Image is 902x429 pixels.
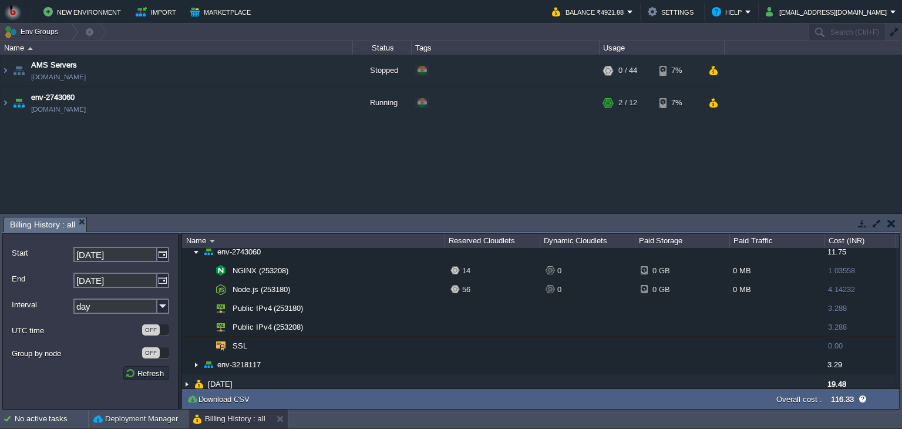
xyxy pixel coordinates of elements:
[659,55,698,86] div: 7%
[828,266,855,275] span: 1.03558
[354,41,411,55] div: Status
[827,360,842,369] span: 3.29
[12,299,72,311] label: Interval
[231,303,305,313] a: Public IPv4 (253180)
[353,55,412,86] div: Stopped
[600,41,724,55] div: Usage
[11,55,27,86] img: AMDAwAAAACH5BAEAAAAALAAAAAABAAEAAAICRAEAOw==
[190,5,254,19] button: Marketplace
[618,55,637,86] div: 0 / 44
[641,262,679,280] div: 0 GB
[353,87,412,119] div: Running
[182,374,191,394] img: AMDAwAAAACH5BAEAAAAALAAAAAABAAEAAAICRAEAOw==
[231,284,292,294] a: Node.js (253180)
[231,322,305,332] a: Public IPv4 (253208)
[641,280,679,299] div: 0 GB
[541,234,635,248] div: Dynamic Cloudlets
[125,368,167,378] button: Refresh
[546,262,635,280] div: 0
[827,380,846,388] span: 19.48
[10,217,75,232] span: Billing History : all
[1,41,352,55] div: Name
[213,299,228,317] img: AMDAwAAAACH5BAEAAAAALAAAAAABAAEAAAICRAEAOw==
[183,234,445,248] div: Name
[412,41,599,55] div: Tags
[28,47,33,50] img: AMDAwAAAACH5BAEAAAAALAAAAAABAAEAAAICRAEAOw==
[618,87,637,119] div: 2 / 12
[4,3,22,21] img: Bitss Techniques
[828,304,847,313] span: 3.288
[31,59,77,71] a: AMS Servers
[201,262,210,280] img: AMDAwAAAACH5BAEAAAAALAAAAAABAAEAAAICRAEAOw==
[213,280,228,299] img: AMDAwAAAACH5BAEAAAAALAAAAAABAAEAAAICRAEAOw==
[201,299,210,317] img: AMDAwAAAACH5BAEAAAAALAAAAAABAAEAAAICRAEAOw==
[826,234,896,248] div: Cost (INR)
[43,5,124,19] button: New Environment
[136,5,180,19] button: Import
[4,24,62,40] button: Env Groups
[31,92,75,103] a: env-2743060
[731,234,824,248] div: Paid Traffic
[828,323,847,331] span: 3.288
[142,324,160,336] div: OFF
[31,71,86,83] a: [DOMAIN_NAME]
[213,318,228,336] img: AMDAwAAAACH5BAEAAAAALAAAAAABAAEAAAICRAEAOw==
[776,395,822,404] label: Overall cost :
[1,87,10,119] img: AMDAwAAAACH5BAEAAAAALAAAAAABAAEAAAICRAEAOw==
[712,5,745,19] button: Help
[12,324,141,337] label: UTC time
[193,413,265,425] button: Billing History : all
[231,266,290,276] a: NGINX (253208)
[828,285,855,294] span: 4.14232
[730,262,825,280] div: 0 MB
[194,374,204,394] img: AMDAwAAAACH5BAEAAAAALAAAAAABAAEAAAICRAEAOw==
[213,337,228,355] img: AMDAwAAAACH5BAEAAAAALAAAAAABAAEAAAICRAEAOw==
[207,379,234,389] a: [DATE]
[828,341,843,350] span: 0.00
[446,234,540,248] div: Reserved Cloudlets
[216,247,262,257] a: env-2743060
[204,356,213,374] img: AMDAwAAAACH5BAEAAAAALAAAAAABAAEAAAICRAEAOw==
[210,240,215,243] img: AMDAwAAAACH5BAEAAAAALAAAAAABAAEAAAICRAEAOw==
[231,341,249,351] a: SSL
[450,280,540,299] div: 56
[187,394,253,404] button: Download CSV
[1,55,10,86] img: AMDAwAAAACH5BAEAAAAALAAAAAABAAEAAAICRAEAOw==
[191,243,201,261] img: AMDAwAAAACH5BAEAAAAALAAAAAABAAEAAAICRAEAOw==
[142,347,160,358] div: OFF
[201,337,210,355] img: AMDAwAAAACH5BAEAAAAALAAAAAABAAEAAAICRAEAOw==
[191,356,201,374] img: AMDAwAAAACH5BAEAAAAALAAAAAABAAEAAAICRAEAOw==
[216,360,262,370] a: env-3218117
[546,280,635,299] div: 0
[636,234,730,248] div: Paid Storage
[831,395,854,404] label: 116.33
[648,5,697,19] button: Settings
[12,247,72,259] label: Start
[827,247,846,256] span: 11.75
[766,5,890,19] button: [EMAIL_ADDRESS][DOMAIN_NAME]
[730,280,825,299] div: 0 MB
[12,347,141,360] label: Group by node
[450,262,540,280] div: 14
[15,410,88,428] div: No active tasks
[213,262,228,280] img: AMDAwAAAACH5BAEAAAAALAAAAAABAAEAAAICRAEAOw==
[12,273,72,285] label: End
[31,103,86,115] a: [DOMAIN_NAME]
[201,280,210,299] img: AMDAwAAAACH5BAEAAAAALAAAAAABAAEAAAICRAEAOw==
[659,87,698,119] div: 7%
[11,87,27,119] img: AMDAwAAAACH5BAEAAAAALAAAAAABAAEAAAICRAEAOw==
[204,243,213,261] img: AMDAwAAAACH5BAEAAAAALAAAAAABAAEAAAICRAEAOw==
[201,318,210,336] img: AMDAwAAAACH5BAEAAAAALAAAAAABAAEAAAICRAEAOw==
[552,5,627,19] button: Balance ₹4921.88
[93,413,178,425] button: Deployment Manager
